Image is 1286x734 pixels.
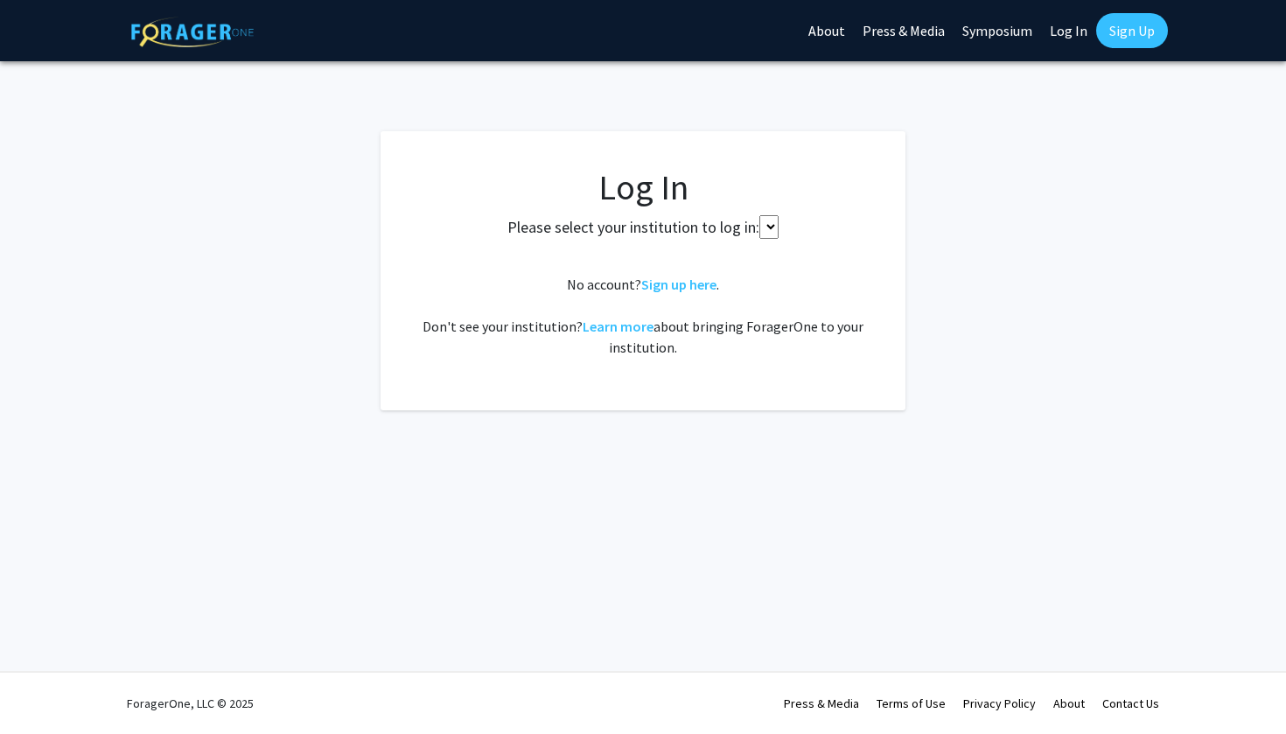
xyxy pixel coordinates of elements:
[127,673,254,734] div: ForagerOne, LLC © 2025
[877,696,946,711] a: Terms of Use
[507,215,759,239] label: Please select your institution to log in:
[963,696,1036,711] a: Privacy Policy
[1053,696,1085,711] a: About
[641,276,716,293] a: Sign up here
[416,166,870,208] h1: Log In
[416,274,870,358] div: No account? . Don't see your institution? about bringing ForagerOne to your institution.
[131,17,254,47] img: ForagerOne Logo
[1102,696,1159,711] a: Contact Us
[784,696,859,711] a: Press & Media
[1096,13,1168,48] a: Sign Up
[583,318,653,335] a: Learn more about bringing ForagerOne to your institution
